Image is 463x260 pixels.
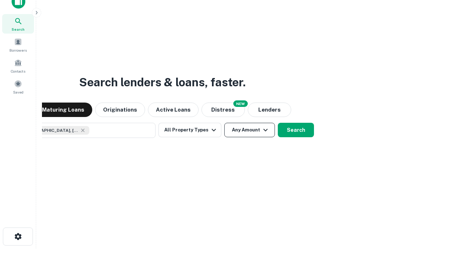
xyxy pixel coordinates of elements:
button: Originations [95,103,145,117]
a: Saved [2,77,34,96]
div: NEW [233,100,248,107]
button: [GEOGRAPHIC_DATA], [GEOGRAPHIC_DATA], [GEOGRAPHIC_DATA] [11,123,156,138]
span: Search [12,26,25,32]
h3: Search lenders & loans, faster. [79,74,246,91]
button: Any Amount [224,123,275,137]
button: Search [278,123,314,137]
button: Search distressed loans with lien and other non-mortgage details. [201,103,245,117]
a: Search [2,14,34,34]
button: Lenders [248,103,291,117]
a: Borrowers [2,35,34,55]
span: Saved [13,89,24,95]
span: Contacts [11,68,25,74]
a: Contacts [2,56,34,75]
button: Maturing Loans [34,103,92,117]
button: All Property Types [158,123,221,137]
span: [GEOGRAPHIC_DATA], [GEOGRAPHIC_DATA], [GEOGRAPHIC_DATA] [24,127,78,134]
span: Borrowers [9,47,27,53]
iframe: Chat Widget [427,202,463,237]
button: Active Loans [148,103,199,117]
